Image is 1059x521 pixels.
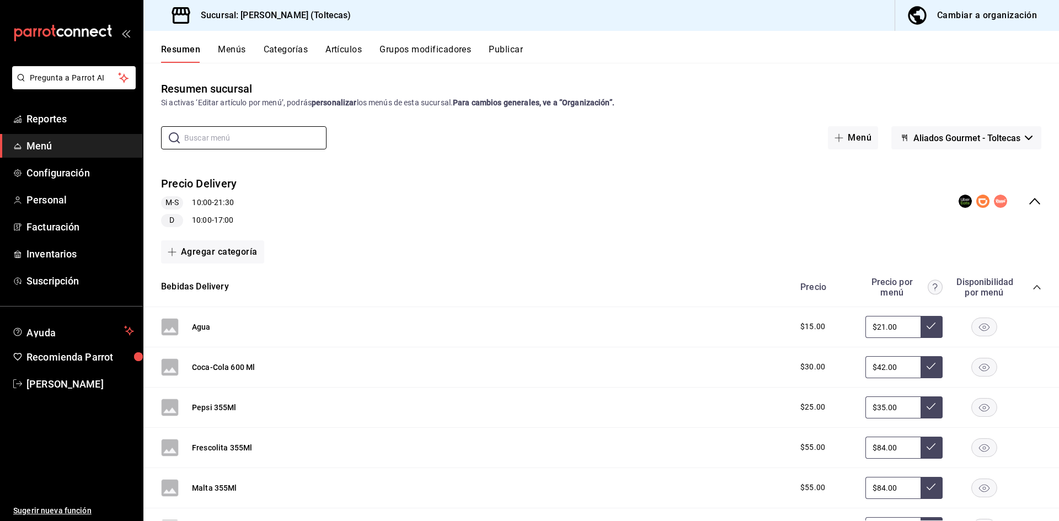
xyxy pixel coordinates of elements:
[800,321,825,332] span: $15.00
[26,273,134,288] span: Suscripción
[26,350,134,364] span: Recomienda Parrot
[184,127,327,149] input: Buscar menú
[165,214,179,226] span: D
[161,240,264,264] button: Agregar categoría
[121,29,130,37] button: open_drawer_menu
[1033,283,1041,292] button: collapse-category-row
[192,9,351,22] h3: Sucursal: [PERSON_NAME] (Toltecas)
[192,482,237,493] button: Malta 355Ml
[192,442,252,453] button: Frescolita 355Ml
[800,442,825,453] span: $55.00
[26,111,134,126] span: Reportes
[453,98,614,107] strong: Para cambios generales, ve a “Organización”.
[913,133,1020,143] span: Aliados Gourmet - Toltecas
[26,377,134,391] span: [PERSON_NAME]
[26,219,134,234] span: Facturación
[865,437,921,459] input: Sin ajuste
[800,361,825,373] span: $30.00
[161,281,229,293] button: Bebidas Delivery
[192,321,211,332] button: Agua
[161,176,237,192] button: Precio Delivery
[13,505,134,517] span: Sugerir nueva función
[8,80,136,92] a: Pregunta a Parrot AI
[312,98,357,107] strong: personalizar
[161,44,1059,63] div: navigation tabs
[891,126,1041,149] button: Aliados Gourmet - Toltecas
[800,401,825,413] span: $25.00
[865,356,921,378] input: Sin ajuste
[264,44,308,63] button: Categorías
[26,246,134,261] span: Inventarios
[379,44,471,63] button: Grupos modificadores
[30,72,119,84] span: Pregunta a Parrot AI
[325,44,362,63] button: Artículos
[937,8,1037,23] div: Cambiar a organización
[26,324,120,337] span: Ayuda
[218,44,245,63] button: Menús
[143,167,1059,236] div: collapse-menu-row
[161,196,237,210] div: 10:00 - 21:30
[865,396,921,418] input: Sin ajuste
[865,277,943,298] div: Precio por menú
[489,44,523,63] button: Publicar
[828,126,878,149] button: Menú
[161,80,252,97] div: Resumen sucursal
[956,277,1012,298] div: Disponibilidad por menú
[192,402,237,413] button: Pepsi 355Ml
[789,282,860,292] div: Precio
[161,214,237,227] div: 10:00 - 17:00
[26,192,134,207] span: Personal
[12,66,136,89] button: Pregunta a Parrot AI
[800,482,825,493] span: $55.00
[865,316,921,338] input: Sin ajuste
[161,97,1041,109] div: Si activas ‘Editar artículo por menú’, podrás los menús de esta sucursal.
[865,477,921,499] input: Sin ajuste
[161,197,183,208] span: M-S
[192,362,255,373] button: Coca-Cola 600 Ml
[161,44,200,63] button: Resumen
[26,138,134,153] span: Menú
[26,165,134,180] span: Configuración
